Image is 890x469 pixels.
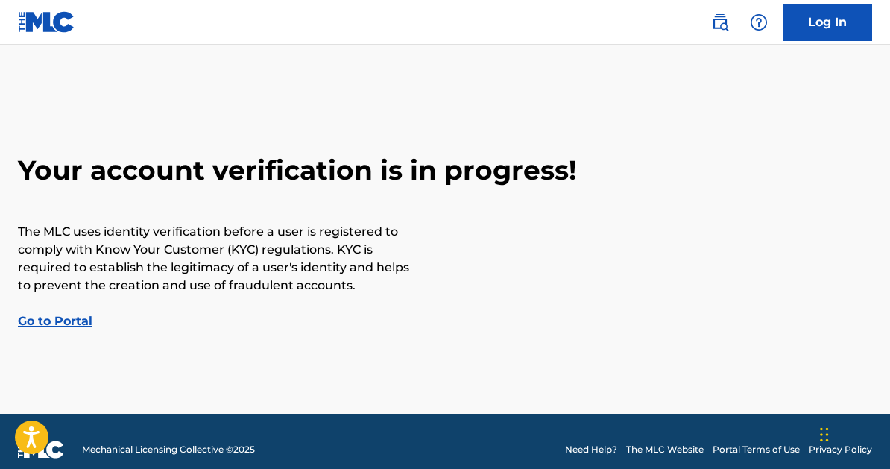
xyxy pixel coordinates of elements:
p: The MLC uses identity verification before a user is registered to comply with Know Your Customer ... [18,223,413,295]
img: MLC Logo [18,11,75,33]
iframe: Chat Widget [815,397,890,469]
a: Privacy Policy [809,443,872,456]
div: Help [744,7,774,37]
a: Portal Terms of Use [713,443,800,456]
h2: Your account verification is in progress! [18,154,872,187]
a: Go to Portal [18,314,92,328]
span: Mechanical Licensing Collective © 2025 [82,443,255,456]
div: Drag [820,412,829,457]
a: Need Help? [565,443,617,456]
img: search [711,13,729,31]
a: The MLC Website [626,443,704,456]
a: Log In [783,4,872,41]
a: Public Search [705,7,735,37]
img: logo [18,441,64,459]
img: help [750,13,768,31]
